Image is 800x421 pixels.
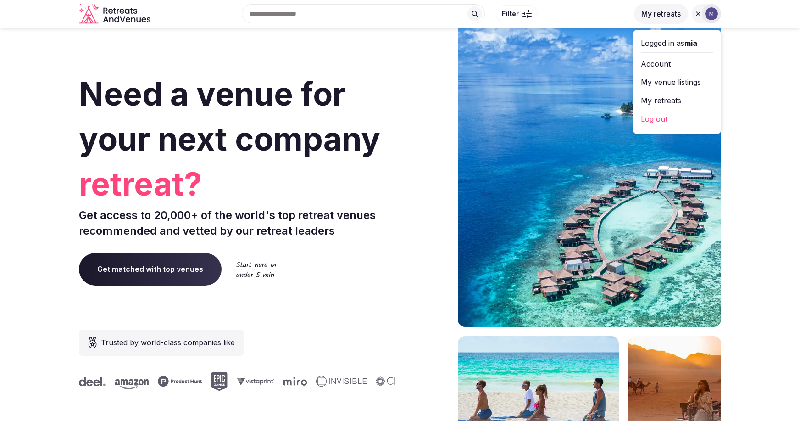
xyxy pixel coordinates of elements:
[502,9,519,18] span: Filter
[641,56,713,71] a: Account
[210,372,227,391] svg: Epic Games company logo
[79,74,380,158] span: Need a venue for your next company
[78,377,105,386] svg: Deel company logo
[79,162,396,207] span: retreat?
[79,208,396,238] p: Get access to 20,000+ of the world's top retreat venues recommended and vetted by our retreat lea...
[634,9,688,18] a: My retreats
[641,112,713,126] a: Log out
[79,4,152,24] svg: Retreats and Venues company logo
[79,253,222,285] a: Get matched with top venues
[101,337,235,348] span: Trusted by world-class companies like
[634,4,688,24] button: My retreats
[236,377,273,385] svg: Vistaprint company logo
[641,75,713,90] a: My venue listings
[79,4,152,24] a: Visit the homepage
[283,377,306,386] svg: Miro company logo
[315,376,366,387] svg: Invisible company logo
[705,7,718,20] img: mia
[236,261,276,277] img: Start here in under 5 min
[684,39,697,48] span: mia
[496,5,538,22] button: Filter
[641,38,713,49] div: Logged in as
[641,93,713,108] a: My retreats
